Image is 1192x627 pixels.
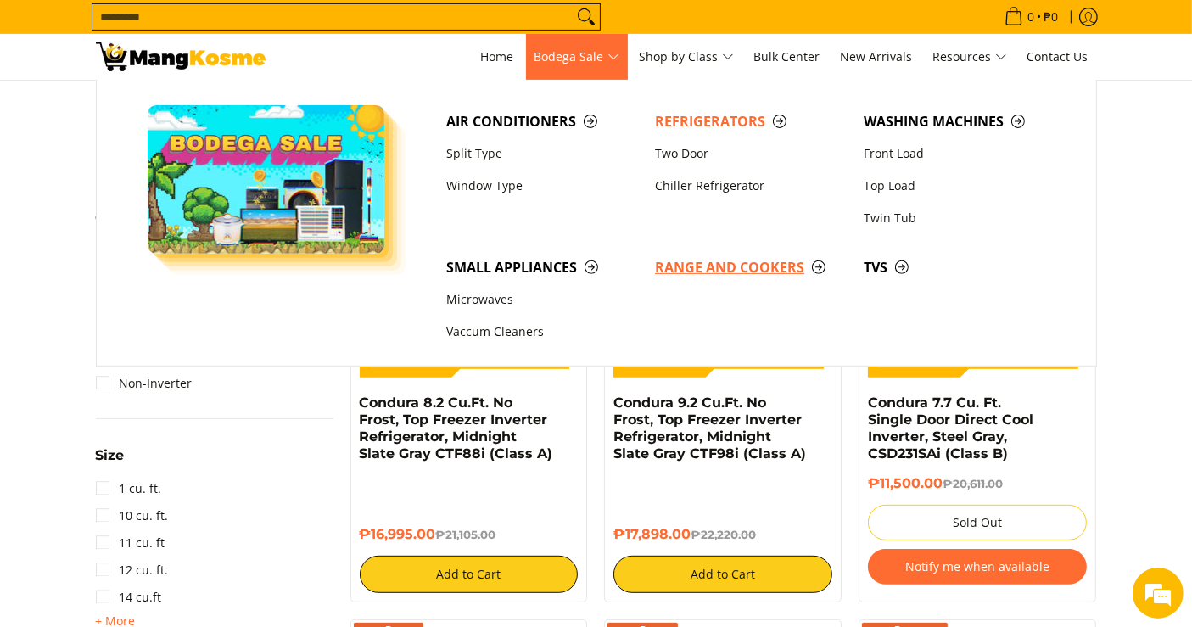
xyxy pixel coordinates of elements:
[446,257,638,278] span: Small Appliances
[1042,11,1061,23] span: ₱0
[855,251,1064,283] a: TVs
[438,251,646,283] a: Small Appliances
[98,199,234,370] span: We're online!
[360,526,579,543] h6: ₱16,995.00
[613,395,806,462] a: Condura 9.2 Cu.Ft. No Frost, Top Freezer Inverter Refrigerator, Midnight Slate Gray CTF98i (Class A)
[613,556,832,593] button: Add to Cart
[613,526,832,543] h6: ₱17,898.00
[631,34,742,80] a: Shop by Class
[943,477,1003,490] del: ₱20,611.00
[96,449,125,475] summary: Open
[96,529,165,557] a: 11 cu. ft
[481,48,514,64] span: Home
[438,105,646,137] a: Air Conditioners
[646,251,855,283] a: Range and Cookers
[855,105,1064,137] a: Washing Machines
[1019,34,1097,80] a: Contact Us
[473,34,523,80] a: Home
[96,557,169,584] a: 12 cu. ft.
[534,47,619,68] span: Bodega Sale
[646,170,855,202] a: Chiller Refrigerator
[526,34,628,80] a: Bodega Sale
[573,4,600,30] button: Search
[96,502,169,529] a: 10 cu. ft.
[832,34,921,80] a: New Arrivals
[864,111,1055,132] span: Washing Machines
[438,316,646,349] a: Vaccum Cleaners
[283,34,1097,80] nav: Main Menu
[640,47,734,68] span: Shop by Class
[868,475,1087,492] h6: ₱11,500.00
[691,528,756,541] del: ₱22,220.00
[646,105,855,137] a: Refrigerators
[933,47,1007,68] span: Resources
[8,434,323,493] textarea: Type your message and hit 'Enter'
[278,8,319,49] div: Minimize live chat window
[436,528,496,541] del: ₱21,105.00
[438,284,646,316] a: Microwaves
[446,111,638,132] span: Air Conditioners
[148,105,385,254] img: Bodega Sale
[868,549,1087,585] button: Notify me when available
[754,48,820,64] span: Bulk Center
[655,257,847,278] span: Range and Cookers
[360,556,579,593] button: Add to Cart
[841,48,913,64] span: New Arrivals
[925,34,1016,80] a: Resources
[96,449,125,462] span: Size
[438,170,646,202] a: Window Type
[855,137,1064,170] a: Front Load
[88,95,285,117] div: Chat with us now
[746,34,829,80] a: Bulk Center
[438,137,646,170] a: Split Type
[868,505,1087,540] button: Sold Out
[855,202,1064,234] a: Twin Tub
[999,8,1064,26] span: •
[96,42,266,71] img: Bodega Sale Refrigerator l Mang Kosme: Home Appliances Warehouse Sale
[868,395,1033,462] a: Condura 7.7 Cu. Ft. Single Door Direct Cool Inverter, Steel Gray, CSD231SAi (Class B)
[360,395,553,462] a: Condura 8.2 Cu.Ft. No Frost, Top Freezer Inverter Refrigerator, Midnight Slate Gray CTF88i (Class A)
[1027,48,1088,64] span: Contact Us
[96,584,162,611] a: 14 cu.ft
[855,170,1064,202] a: Top Load
[655,111,847,132] span: Refrigerators
[96,475,162,502] a: 1 cu. ft.
[96,370,193,397] a: Non-Inverter
[646,137,855,170] a: Two Door
[1026,11,1038,23] span: 0
[864,257,1055,278] span: TVs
